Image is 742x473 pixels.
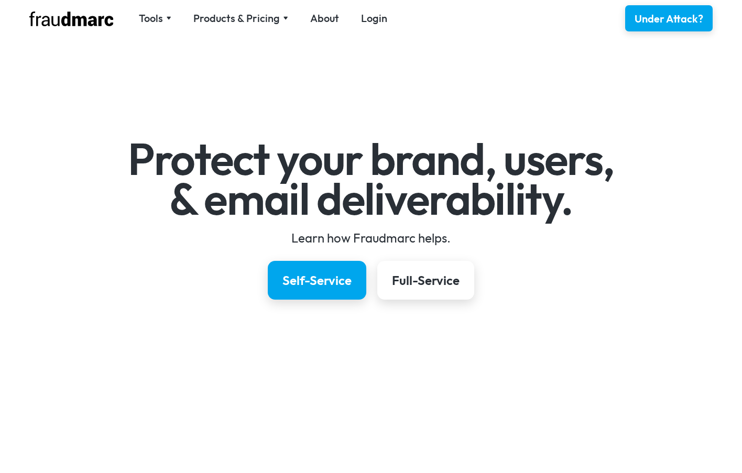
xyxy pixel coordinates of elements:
[67,229,675,246] div: Learn how Fraudmarc helps.
[392,272,460,289] div: Full-Service
[67,139,675,218] h1: Protect your brand, users, & email deliverability.
[361,11,387,26] a: Login
[193,11,288,26] div: Products & Pricing
[635,12,703,26] div: Under Attack?
[193,11,280,26] div: Products & Pricing
[310,11,339,26] a: About
[139,11,163,26] div: Tools
[139,11,171,26] div: Tools
[625,5,713,31] a: Under Attack?
[377,261,474,300] a: Full-Service
[282,272,352,289] div: Self-Service
[268,261,366,300] a: Self-Service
